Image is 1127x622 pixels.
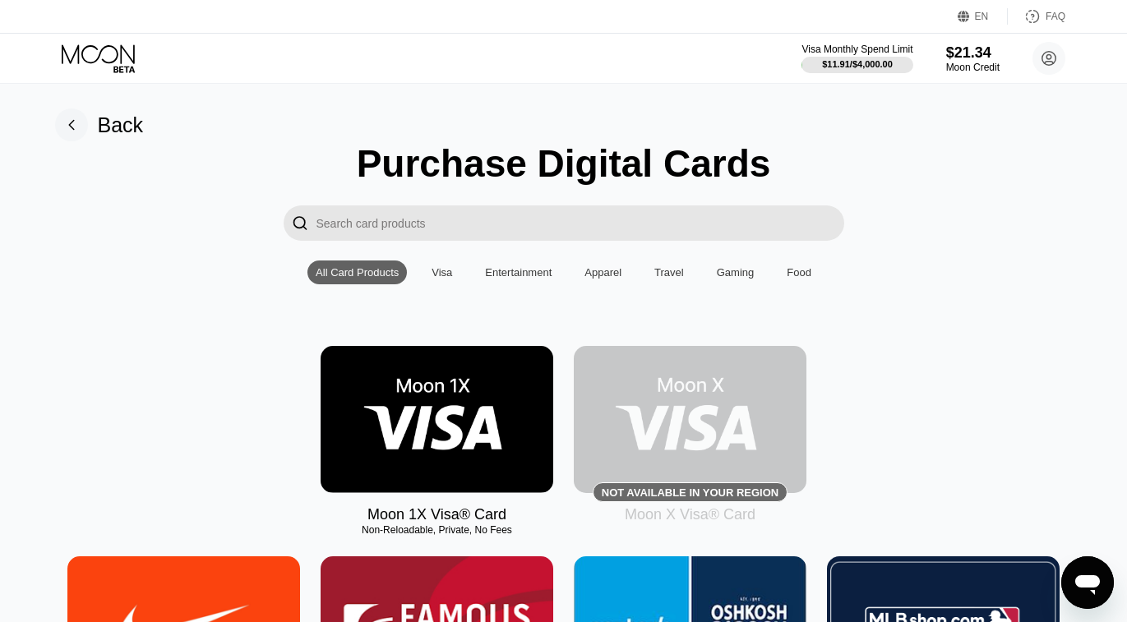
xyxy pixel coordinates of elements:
[477,260,560,284] div: Entertainment
[654,266,684,279] div: Travel
[367,506,506,523] div: Moon 1X Visa® Card
[787,266,811,279] div: Food
[946,62,1000,73] div: Moon Credit
[432,266,452,279] div: Visa
[801,44,912,73] div: Visa Monthly Spend Limit$11.91/$4,000.00
[98,113,144,137] div: Back
[717,266,755,279] div: Gaming
[316,205,844,241] input: Search card products
[646,260,692,284] div: Travel
[801,44,912,55] div: Visa Monthly Spend Limit
[709,260,763,284] div: Gaming
[584,266,621,279] div: Apparel
[55,108,144,141] div: Back
[778,260,820,284] div: Food
[284,205,316,241] div: 
[292,214,308,233] div: 
[1008,8,1065,25] div: FAQ
[602,486,778,499] div: Not available in your region
[574,346,806,493] div: Not available in your region
[625,506,755,523] div: Moon X Visa® Card
[485,266,552,279] div: Entertainment
[822,59,893,69] div: $11.91 / $4,000.00
[576,260,630,284] div: Apparel
[946,44,1000,62] div: $21.34
[321,524,553,536] div: Non-Reloadable, Private, No Fees
[1046,11,1065,22] div: FAQ
[958,8,1008,25] div: EN
[307,260,407,284] div: All Card Products
[1061,556,1114,609] iframe: Button to launch messaging window
[357,141,771,186] div: Purchase Digital Cards
[975,11,989,22] div: EN
[423,260,460,284] div: Visa
[316,266,399,279] div: All Card Products
[946,44,1000,73] div: $21.34Moon Credit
